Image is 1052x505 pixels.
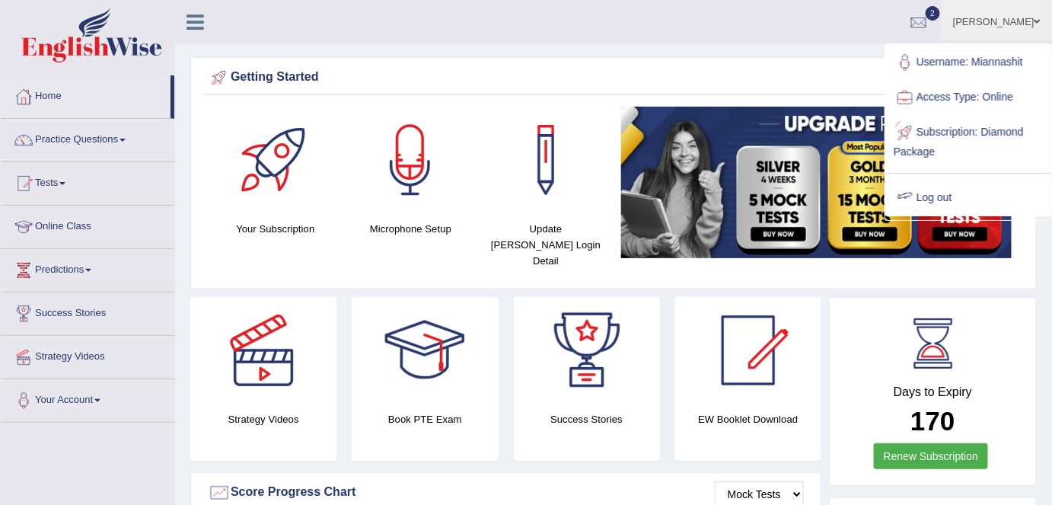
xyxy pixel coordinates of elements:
[886,45,1050,80] a: Username: Miannashit
[190,411,336,427] h4: Strategy Videos
[886,80,1050,115] a: Access Type: Online
[621,107,1012,258] img: small5.jpg
[215,221,336,237] h4: Your Subscription
[1,206,174,244] a: Online Class
[910,406,955,436] b: 170
[208,66,1019,89] div: Getting Started
[351,221,471,237] h4: Microphone Setup
[846,385,1019,399] h4: Days to Expiry
[1,119,174,157] a: Practice Questions
[1,249,174,287] a: Predictions
[1,162,174,200] a: Tests
[208,481,804,504] div: Score Progress Chart
[514,411,660,427] h4: Success Stories
[874,443,989,469] a: Renew Subscription
[926,6,941,21] span: 2
[675,411,821,427] h4: EW Booklet Download
[1,292,174,331] a: Success Stories
[486,221,606,269] h4: Update [PERSON_NAME] Login Detail
[1,336,174,374] a: Strategy Videos
[886,181,1050,216] a: Log out
[1,379,174,417] a: Your Account
[1,75,171,113] a: Home
[886,115,1050,166] a: Subscription: Diamond Package
[352,411,498,427] h4: Book PTE Exam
